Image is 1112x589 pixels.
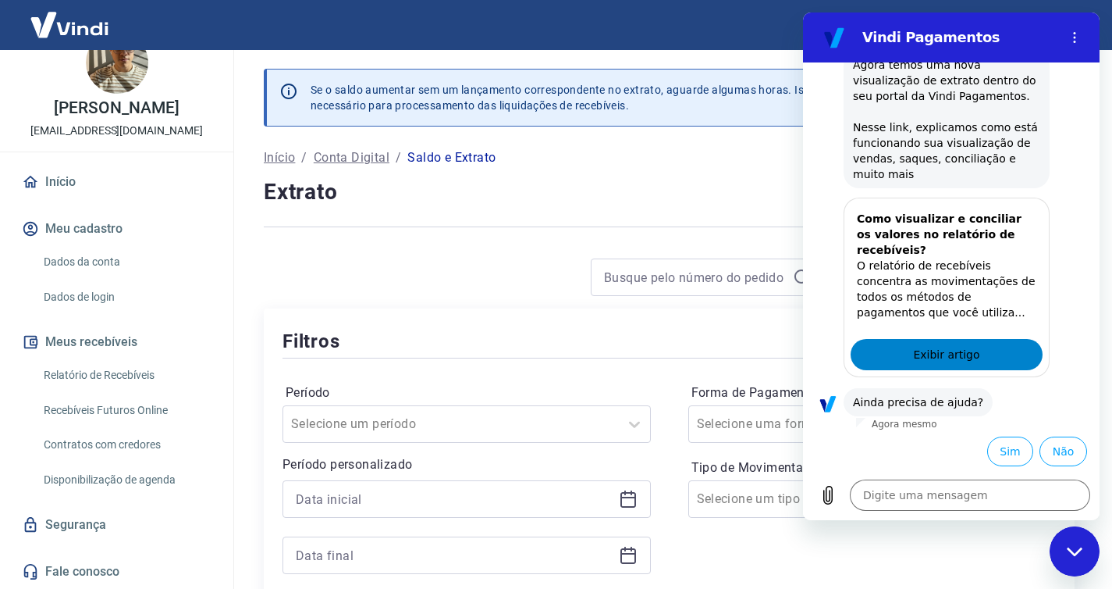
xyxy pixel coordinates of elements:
iframe: Janela de mensagens [803,12,1100,520]
h5: Filtros [282,329,340,354]
p: [EMAIL_ADDRESS][DOMAIN_NAME] [30,123,203,139]
img: f882aa9d-258a-419a-b930-6207a7804c9c.jpeg [86,31,148,94]
p: Período personalizado [282,455,651,474]
a: Disponibilização de agenda [37,464,215,496]
a: Fale conosco [19,555,215,589]
button: Sair [1037,11,1093,40]
input: Busque pelo número do pedido [604,266,787,289]
img: Vindi [19,1,120,48]
p: / [396,148,401,167]
a: Dados da conta [37,246,215,278]
label: Forma de Pagamento [691,384,1053,402]
a: Segurança [19,508,215,542]
p: Saldo e Extrato [407,148,496,167]
a: Recebíveis Futuros Online [37,394,215,427]
a: Início [264,148,295,167]
p: / [301,148,307,167]
input: Data inicial [296,487,613,511]
a: Conta Digital [314,148,389,167]
iframe: Botão para abrir a janela de mensagens, conversa em andamento [1050,527,1100,577]
button: Meus recebíveis [19,325,215,359]
p: Se o saldo aumentar sem um lançamento correspondente no extrato, aguarde algumas horas. Isso acon... [311,82,954,113]
a: Contratos com credores [37,429,215,461]
p: [PERSON_NAME] [54,100,179,116]
a: Início [19,165,215,199]
h4: Extrato [264,177,1075,208]
input: Data final [296,544,613,567]
button: Meu cadastro [19,212,215,246]
label: Período [286,384,648,402]
a: Relatório de Recebíveis [37,359,215,391]
label: Tipo de Movimentação [691,459,1053,477]
a: Dados de login [37,281,215,313]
